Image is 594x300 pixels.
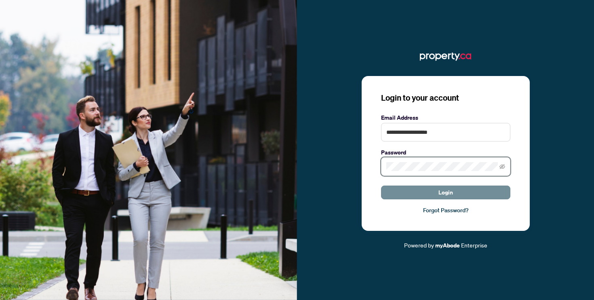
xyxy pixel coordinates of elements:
a: Forgot Password? [381,206,510,215]
img: ma-logo [420,50,471,63]
h3: Login to your account [381,92,510,104]
span: Powered by [404,241,434,249]
span: Enterprise [461,241,487,249]
label: Email Address [381,113,510,122]
span: Login [438,186,453,199]
label: Password [381,148,510,157]
span: eye-invisible [499,164,505,169]
button: Login [381,186,510,199]
a: myAbode [435,241,460,250]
